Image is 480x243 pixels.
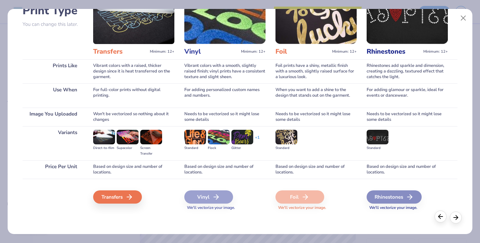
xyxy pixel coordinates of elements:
[117,130,139,144] img: Supacolor
[275,59,357,83] div: Foil prints have a shiny, metallic finish with a smooth, slightly raised surface for a luxurious ...
[23,59,84,83] div: Prints Like
[275,108,357,126] div: Needs to be vectorized so it might lose some details
[275,190,324,204] div: Foil
[275,130,297,144] img: Standard
[367,59,448,83] div: Rhinestones add sparkle and dimension, creating a dazzling, textured effect that catches the light.
[255,135,260,146] div: + 1
[423,49,448,54] span: Minimum: 12+
[93,83,174,108] div: For full-color prints without digital printing.
[93,160,174,179] div: Based on design size and number of locations.
[93,108,174,126] div: Won't be vectorized so nothing about it changes
[93,190,142,204] div: Transfers
[93,145,115,151] div: Direct-to-film
[367,47,421,56] h3: Rhinestones
[208,145,230,151] div: Flock
[275,145,297,151] div: Standard
[275,160,357,179] div: Based on design size and number of locations.
[332,49,357,54] span: Minimum: 12+
[367,83,448,108] div: For adding glamour or sparkle, ideal for events or dancewear.
[184,190,233,204] div: Vinyl
[184,83,266,108] div: For adding personalized custom names and numbers.
[367,190,422,204] div: Rhinestones
[184,130,206,144] img: Standard
[184,145,206,151] div: Standard
[231,145,253,151] div: Glitter
[367,108,448,126] div: Needs to be vectorized so it might lose some details
[93,59,174,83] div: Vibrant colors with a raised, thicker design since it is heat transferred on the garment.
[140,130,162,144] img: Screen Transfer
[93,47,147,56] h3: Transfers
[184,59,266,83] div: Vibrant colors with a smooth, slightly raised finish; vinyl prints have a consistent texture and ...
[184,47,238,56] h3: Vinyl
[23,22,84,27] p: You can change this later.
[275,47,330,56] h3: Foil
[184,160,266,179] div: Based on design size and number of locations.
[231,130,253,144] img: Glitter
[184,205,266,211] span: We'll vectorize your image.
[184,108,266,126] div: Needs to be vectorized so it might lose some details
[23,83,84,108] div: Use When
[275,83,357,108] div: When you want to add a shine to the design that stands out on the garment.
[367,130,389,144] img: Standard
[367,160,448,179] div: Based on design size and number of locations.
[23,108,84,126] div: Image You Uploaded
[367,145,389,151] div: Standard
[93,130,115,144] img: Direct-to-film
[150,49,174,54] span: Minimum: 12+
[275,205,357,211] span: We'll vectorize your image.
[140,145,162,157] div: Screen Transfer
[241,49,266,54] span: Minimum: 12+
[23,160,84,179] div: Price Per Unit
[367,205,448,211] span: We'll vectorize your image.
[23,126,84,160] div: Variants
[117,145,139,151] div: Supacolor
[457,12,470,24] button: Close
[208,130,230,144] img: Flock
